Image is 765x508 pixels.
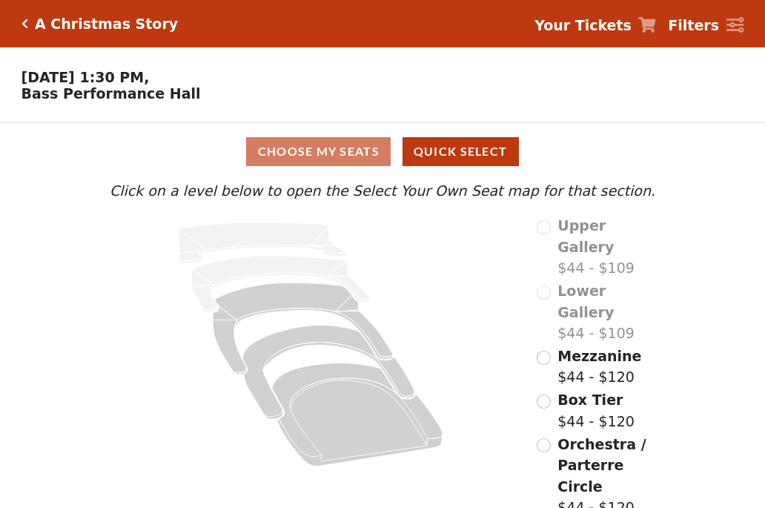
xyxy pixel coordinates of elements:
[534,17,632,33] strong: Your Tickets
[557,389,635,432] label: $44 - $120
[179,222,348,263] path: Upper Gallery - Seats Available: 0
[557,215,659,279] label: $44 - $109
[403,137,519,166] button: Quick Select
[557,348,641,364] span: Mezzanine
[192,256,371,312] path: Lower Gallery - Seats Available: 0
[21,19,28,29] a: Click here to go back to filters
[668,17,719,33] strong: Filters
[557,280,659,344] label: $44 - $109
[272,363,443,466] path: Orchestra / Parterre Circle - Seats Available: 117
[35,16,178,33] h5: A Christmas Story
[668,15,744,36] a: Filters
[106,180,659,202] p: Click on a level below to open the Select Your Own Seat map for that section.
[557,346,641,388] label: $44 - $120
[557,436,646,495] span: Orchestra / Parterre Circle
[557,283,614,320] span: Lower Gallery
[557,217,614,255] span: Upper Gallery
[534,15,656,36] a: Your Tickets
[557,392,623,408] span: Box Tier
